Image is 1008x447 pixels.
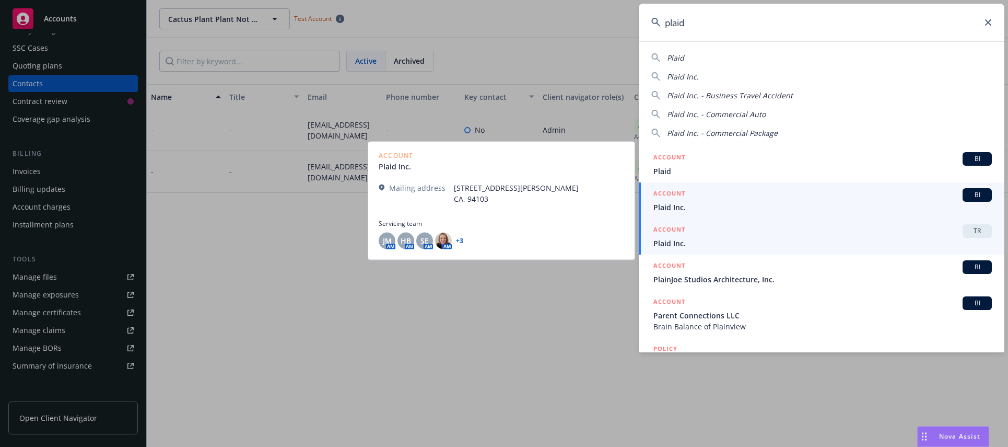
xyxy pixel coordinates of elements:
[653,188,685,201] h5: ACCOUNT
[653,202,992,213] span: Plaid Inc.
[967,190,988,200] span: BI
[967,226,988,236] span: TR
[653,274,992,285] span: PlainJoe Studios Architecture, Inc.
[967,154,988,164] span: BI
[653,260,685,273] h5: ACCOUNT
[967,262,988,272] span: BI
[653,321,992,332] span: Brain Balance of Plainview
[667,72,699,82] span: Plaid Inc.
[667,53,684,63] span: Plaid
[917,426,989,447] button: Nova Assist
[967,299,988,308] span: BI
[639,4,1004,41] input: Search...
[667,128,778,138] span: Plaid Inc. - Commercial Package
[639,291,1004,338] a: ACCOUNTBIParent Connections LLCBrain Balance of Plainview
[939,432,980,441] span: Nova Assist
[667,109,766,119] span: Plaid Inc. - Commercial Auto
[653,152,685,165] h5: ACCOUNT
[653,166,992,177] span: Plaid
[653,224,685,237] h5: ACCOUNT
[639,255,1004,291] a: ACCOUNTBIPlainJoe Studios Architecture, Inc.
[639,338,1004,383] a: POLICY
[653,238,992,249] span: Plaid Inc.
[639,182,1004,219] a: ACCOUNTBIPlaid Inc.
[653,310,992,321] span: Parent Connections LLC
[653,296,685,309] h5: ACCOUNT
[653,343,677,354] h5: POLICY
[667,90,793,100] span: Plaid Inc. - Business Travel Accident
[639,146,1004,182] a: ACCOUNTBIPlaid
[918,427,931,446] div: Drag to move
[639,219,1004,255] a: ACCOUNTTRPlaid Inc.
